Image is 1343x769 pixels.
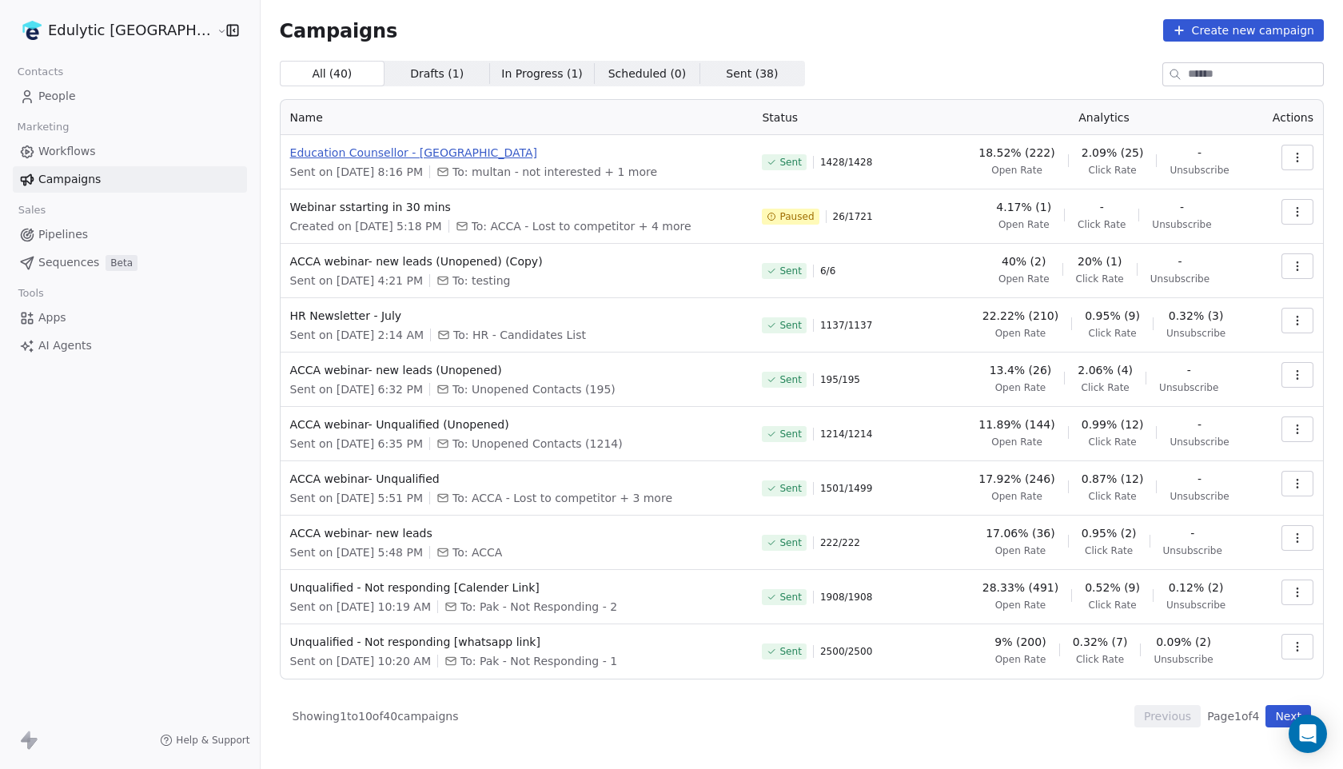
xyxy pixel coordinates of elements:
[820,428,872,440] span: 1214 / 1214
[820,373,860,386] span: 195 / 195
[1088,164,1136,177] span: Click Rate
[22,21,42,40] img: edulytic-mark-retina.png
[998,273,1050,285] span: Open Rate
[779,645,801,658] span: Sent
[290,599,431,615] span: Sent on [DATE] 10:19 AM
[1082,416,1144,432] span: 0.99% (12)
[290,253,743,269] span: ACCA webinar- new leads (Unopened) (Copy)
[779,210,814,223] span: Paused
[1082,381,1130,394] span: Click Rate
[11,281,50,305] span: Tools
[460,599,617,615] span: To: Pak - Not Responding - 2
[38,143,96,160] span: Workflows
[281,100,753,135] th: Name
[779,156,801,169] span: Sent
[995,653,1046,666] span: Open Rate
[1088,436,1136,448] span: Click Rate
[726,66,778,82] span: Sent ( 38 )
[453,327,586,343] span: To: HR - Candidates List
[952,100,1255,135] th: Analytics
[995,544,1046,557] span: Open Rate
[1163,19,1324,42] button: Create new campaign
[290,436,423,452] span: Sent on [DATE] 6:35 PM
[452,381,616,397] span: To: Unopened Contacts (195)
[13,221,247,248] a: Pipelines
[1082,525,1137,541] span: 0.95% (2)
[1256,100,1323,135] th: Actions
[1198,145,1202,161] span: -
[1207,708,1259,724] span: Page 1 of 4
[38,171,101,188] span: Campaigns
[1088,490,1136,503] span: Click Rate
[986,525,1055,541] span: 17.06% (36)
[280,19,398,42] span: Campaigns
[11,198,53,222] span: Sales
[290,544,423,560] span: Sent on [DATE] 5:48 PM
[820,591,872,604] span: 1908 / 1908
[290,634,743,650] span: Unqualified - Not responding [whatsapp link]
[290,653,431,669] span: Sent on [DATE] 10:20 AM
[452,490,672,506] span: To: ACCA - Lost to competitor + 3 more
[13,305,247,331] a: Apps
[38,88,76,105] span: People
[1076,653,1124,666] span: Click Rate
[460,653,617,669] span: To: Pak - Not Responding - 1
[833,210,873,223] span: 26 / 1721
[1100,199,1104,215] span: -
[991,436,1042,448] span: Open Rate
[293,708,459,724] span: Showing 1 to 10 of 40 campaigns
[19,17,205,44] button: Edulytic [GEOGRAPHIC_DATA]
[1085,544,1133,557] span: Click Rate
[982,308,1058,324] span: 22.22% (210)
[410,66,464,82] span: Drafts ( 1 )
[995,327,1046,340] span: Open Rate
[13,249,247,276] a: SequencesBeta
[1289,715,1327,753] div: Open Intercom Messenger
[1085,308,1140,324] span: 0.95% (9)
[290,199,743,215] span: Webinar sstarting in 30 mins
[1078,218,1126,231] span: Click Rate
[290,525,743,541] span: ACCA webinar- new leads
[290,580,743,596] span: Unqualified - Not responding [Calender Link]
[472,218,691,234] span: To: ACCA - Lost to competitor + 4 more
[290,145,743,161] span: Education Counsellor - [GEOGRAPHIC_DATA]
[779,319,801,332] span: Sent
[996,199,1051,215] span: 4.17% (1)
[779,265,801,277] span: Sent
[1198,471,1202,487] span: -
[1169,580,1224,596] span: 0.12% (2)
[290,490,423,506] span: Sent on [DATE] 5:51 PM
[1082,471,1144,487] span: 0.87% (12)
[752,100,952,135] th: Status
[1163,544,1222,557] span: Unsubscribe
[38,309,66,326] span: Apps
[38,337,92,354] span: AI Agents
[1169,308,1224,324] span: 0.32% (3)
[779,591,801,604] span: Sent
[1078,253,1122,269] span: 20% (1)
[10,115,76,139] span: Marketing
[995,599,1046,612] span: Open Rate
[290,381,423,397] span: Sent on [DATE] 6:32 PM
[1166,599,1225,612] span: Unsubscribe
[38,254,99,271] span: Sequences
[1088,599,1136,612] span: Click Rate
[38,226,88,243] span: Pipelines
[978,416,1054,432] span: 11.89% (144)
[1002,253,1046,269] span: 40% (2)
[1190,525,1194,541] span: -
[982,580,1058,596] span: 28.33% (491)
[1078,362,1133,378] span: 2.06% (4)
[1265,705,1311,727] button: Next
[452,273,510,289] span: To: testing
[820,156,872,169] span: 1428 / 1428
[1082,145,1144,161] span: 2.09% (25)
[1134,705,1201,727] button: Previous
[1166,327,1225,340] span: Unsubscribe
[779,428,801,440] span: Sent
[452,164,657,180] span: To: multan - not interested + 1 more
[1170,436,1229,448] span: Unsubscribe
[290,327,424,343] span: Sent on [DATE] 2:14 AM
[1088,327,1136,340] span: Click Rate
[1076,273,1124,285] span: Click Rate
